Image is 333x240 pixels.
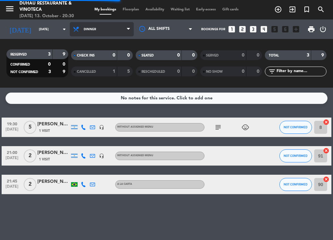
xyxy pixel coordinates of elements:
[99,153,104,158] i: headset_mic
[142,8,167,11] span: Availability
[177,69,180,74] strong: 0
[48,69,51,74] strong: 3
[177,53,180,57] strong: 0
[4,127,20,135] span: [DATE]
[121,95,213,102] div: No notes for this service. Click to add one
[63,69,67,74] strong: 9
[274,6,282,13] i: add_circle_outline
[303,6,311,13] i: turned_in_not
[63,62,67,67] strong: 0
[193,8,219,11] span: Early-access
[84,28,96,31] span: Dinner
[276,68,326,75] input: Filter by name...
[4,148,20,156] span: 21:00
[19,13,79,19] div: [DATE] 13. October - 20:30
[260,25,268,33] i: looks_4
[142,54,154,57] span: SEATED
[249,25,257,33] i: looks_3
[127,69,131,74] strong: 5
[279,149,312,162] button: NOT CONFIRMED
[167,8,193,11] span: Waiting list
[206,54,219,57] span: SERVED
[257,53,261,57] strong: 0
[10,63,30,66] span: CONFIRMED
[270,25,279,33] i: looks_5
[24,149,36,162] span: 2
[37,120,70,128] div: [PERSON_NAME][GEOGRAPHIC_DATA]
[269,54,279,57] span: TOTAL
[39,157,50,162] span: 1 Visit
[10,53,27,56] span: RESERVED
[39,128,50,133] span: 1 Visit
[117,126,153,128] span: Without assigned menu
[113,53,115,57] strong: 0
[318,19,328,39] div: LOG OUT
[4,156,20,163] span: [DATE]
[284,125,307,129] span: NOT CONFIRMED
[268,68,276,75] i: filter_list
[323,119,329,125] i: cancel
[214,123,222,131] i: subject
[319,25,327,33] i: power_settings_new
[4,120,20,127] span: 19:30
[241,123,249,131] i: child_care
[307,53,309,57] strong: 3
[321,53,325,57] strong: 9
[219,8,242,11] span: Gift cards
[142,70,165,73] span: RESCHEDULED
[323,176,329,183] i: cancel
[307,25,315,33] span: print
[77,70,96,73] span: CANCELLED
[242,53,244,57] strong: 0
[279,121,312,134] button: NOT CONFIRMED
[206,70,223,73] span: NO SHOW
[4,177,20,184] span: 21:45
[91,8,119,11] span: My bookings
[117,154,153,157] span: Without assigned menu
[284,154,307,158] span: NOT CONFIRMED
[228,25,236,33] i: looks_one
[257,69,261,74] strong: 0
[4,184,20,192] span: [DATE]
[37,178,70,185] div: [PERSON_NAME]
[127,53,131,57] strong: 0
[117,183,132,185] span: A LA CARTA
[19,0,79,13] div: Duhau Restaurante & Vinoteca
[37,149,70,157] div: [PERSON_NAME] [PERSON_NAME]
[289,6,296,13] i: exit_to_app
[317,6,325,13] i: search
[201,28,225,31] span: Bookings for
[24,178,36,191] span: 2
[242,69,244,74] strong: 0
[292,25,300,33] i: add_box
[99,125,104,130] i: headset_mic
[48,52,51,57] strong: 3
[5,4,15,16] button: menu
[24,121,36,134] span: 5
[5,23,36,36] i: [DATE]
[192,69,196,74] strong: 0
[77,54,95,57] span: CHECK INS
[60,25,68,33] i: arrow_drop_down
[279,178,312,191] button: NOT CONFIRMED
[119,8,142,11] span: Floorplan
[238,25,247,33] i: looks_two
[48,62,51,67] strong: 0
[63,52,67,57] strong: 9
[284,183,307,186] span: NOT CONFIRMED
[113,69,115,74] strong: 1
[192,53,196,57] strong: 0
[5,4,15,14] i: menu
[10,70,38,74] span: NOT CONFIRMED
[323,147,329,154] i: cancel
[281,25,290,33] i: looks_6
